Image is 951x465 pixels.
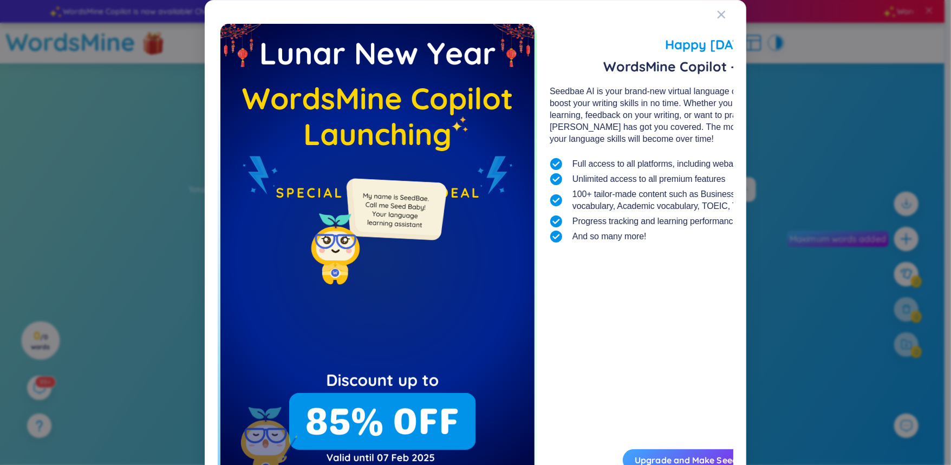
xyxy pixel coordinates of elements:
[572,173,726,185] span: Unlimited access to all premium features
[550,35,869,54] span: Happy [DATE]
[572,188,869,212] span: 100+ tailor-made content such as Business English, Industry-specific vocabulary, Academic vocabul...
[572,231,646,243] span: And so many more!
[572,158,867,170] span: Full access to all platforms, including webapp, mobile app, browser extensions
[550,58,869,75] span: WordsMine Copilot - Seedbae AI
[550,86,869,145] div: Seedbae AI is your brand-new virtual language companion. With Seedbae, you can boost your writing...
[572,215,765,227] span: Progress tracking and learning performance results
[341,156,449,264] img: minionSeedbaeMessage.35ffe99e.png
